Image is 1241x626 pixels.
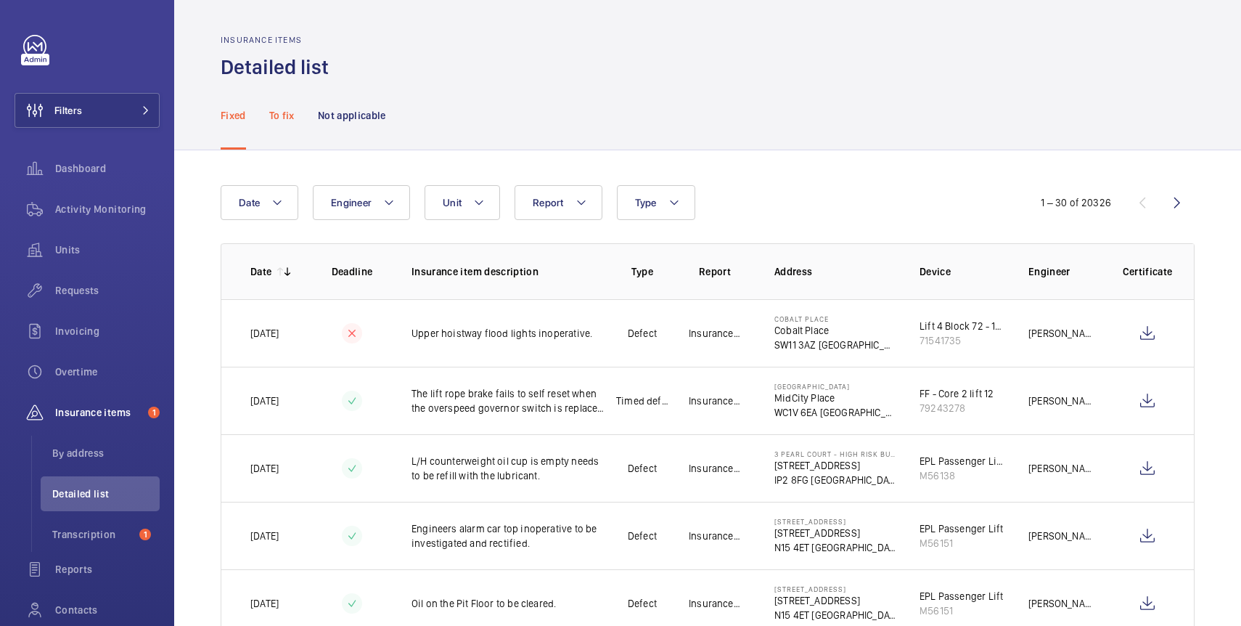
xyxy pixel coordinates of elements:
[55,161,160,176] span: Dashboard
[920,468,1005,483] div: M56138
[250,529,279,543] p: [DATE]
[1115,264,1179,279] p: Certificate
[250,461,279,476] p: [DATE]
[55,243,160,257] span: Units
[920,319,1005,333] div: Lift 4 Block 72 - 104
[515,185,602,220] button: Report
[55,365,160,379] span: Overtime
[221,35,337,45] h2: Insurance items
[250,326,279,341] p: [DATE]
[774,540,896,555] p: N15 4ET [GEOGRAPHIC_DATA]
[425,185,500,220] button: Unit
[774,405,896,420] p: WC1V 6EA [GEOGRAPHIC_DATA]
[221,108,246,123] p: Fixed
[411,386,606,415] p: The lift rope brake fails to self reset when the overspeed governor switch is replaced into its s...
[148,407,160,418] span: 1
[628,461,657,476] p: Defect
[55,603,160,617] span: Contacts
[239,197,260,208] span: Date
[411,264,606,279] p: Insurance item description
[774,264,896,279] p: Address
[920,401,994,415] div: 79243278
[411,326,606,341] p: Upper hoistway flood lights inoperative.
[628,529,657,543] p: Defect
[250,264,271,279] p: Date
[250,596,279,611] p: [DATE]
[55,283,160,298] span: Requests
[52,487,160,501] span: Detailed list
[774,608,896,622] p: N15 4ET [GEOGRAPHIC_DATA]
[55,405,142,420] span: Insurance items
[920,536,1003,550] div: M56151
[920,521,1003,536] div: EPL Passenger Lift
[774,526,896,540] p: [STREET_ADDRESS]
[1028,394,1092,408] p: [PERSON_NAME]
[616,264,668,279] p: Type
[689,596,741,611] p: Insurance Co.
[269,108,295,123] p: To fix
[411,454,606,483] p: L/H counterweight oil cup is empty needs to be refill with the lubricant.
[1028,326,1092,341] p: [PERSON_NAME]
[774,458,896,473] p: [STREET_ADDRESS]
[774,473,896,487] p: IP2 8FG [GEOGRAPHIC_DATA]
[326,264,378,279] p: Deadline
[533,197,564,208] span: Report
[313,185,410,220] button: Engineer
[1041,195,1111,210] div: 1 – 30 of 20326
[689,326,741,341] p: Insurance Co.
[920,333,1005,348] div: 71541735
[774,585,896,593] p: [STREET_ADDRESS]
[689,264,741,279] p: Report
[920,386,994,401] div: FF - Core 2 lift 12
[55,562,160,577] span: Reports
[221,54,337,81] h1: Detailed list
[52,527,134,542] span: Transcription
[411,596,606,611] p: Oil on the Pit Floor to be cleared.
[1028,461,1092,476] p: [PERSON_NAME]
[920,264,1005,279] p: Device
[1028,596,1092,611] p: [PERSON_NAME]
[250,394,279,408] p: [DATE]
[920,603,1003,618] div: M56151
[1028,264,1092,279] p: Engineer
[617,185,695,220] button: Type
[774,323,896,338] p: Cobalt Place
[689,461,741,476] p: Insurance Co.
[689,394,741,408] p: Insurance Co.
[774,517,896,526] p: [STREET_ADDRESS]
[920,454,1005,468] div: EPL Passenger Lift No 1
[318,108,386,123] p: Not applicable
[774,382,896,391] p: [GEOGRAPHIC_DATA]
[774,593,896,608] p: [STREET_ADDRESS]
[774,391,896,405] p: MidCity Place
[628,326,657,341] p: Defect
[221,185,298,220] button: Date
[635,197,657,208] span: Type
[1028,529,1092,543] p: [PERSON_NAME]
[331,197,372,208] span: Engineer
[411,521,606,550] p: Engineers alarm car top inoperative to be investigated and rectified.
[616,394,668,408] p: Timed defect
[54,103,82,118] span: Filters
[139,529,151,540] span: 1
[443,197,462,208] span: Unit
[774,314,896,323] p: Cobalt Place
[52,446,160,460] span: By address
[55,202,160,216] span: Activity Monitoring
[689,529,741,543] p: Insurance Co.
[774,338,896,352] p: SW11 3AZ [GEOGRAPHIC_DATA]
[15,93,160,128] button: Filters
[774,450,896,458] p: 3 Pearl Court - High Risk Building
[55,324,160,338] span: Invoicing
[628,596,657,611] p: Defect
[920,589,1003,603] div: EPL Passenger Lift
